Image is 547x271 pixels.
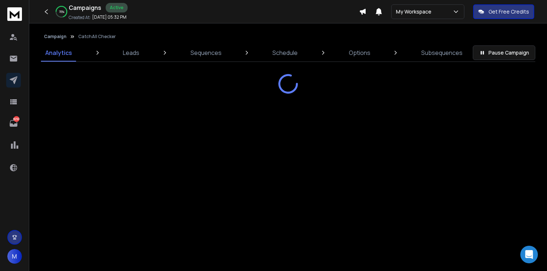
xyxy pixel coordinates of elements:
[417,44,467,62] a: Subsequences
[78,34,116,40] p: CatchAll Checker
[14,116,19,122] p: 8250
[45,48,72,57] p: Analytics
[344,44,375,62] a: Options
[520,246,538,263] div: Open Intercom Messenger
[349,48,370,57] p: Options
[106,3,128,12] div: Active
[7,249,22,264] button: M
[41,44,76,62] a: Analytics
[123,48,139,57] p: Leads
[421,48,463,57] p: Subsequences
[488,8,529,15] p: Get Free Credits
[268,44,302,62] a: Schedule
[473,4,534,19] button: Get Free Credits
[7,7,22,21] img: logo
[6,116,21,131] a: 8250
[69,15,91,21] p: Created At:
[190,48,222,57] p: Sequences
[118,44,144,62] a: Leads
[396,8,434,15] p: My Workspace
[186,44,226,62] a: Sequences
[272,48,298,57] p: Schedule
[59,10,64,14] p: 70 %
[92,14,127,20] p: [DATE] 05:32 PM
[473,45,535,60] button: Pause Campaign
[44,34,67,40] button: Campaign
[69,3,101,12] h1: Campaigns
